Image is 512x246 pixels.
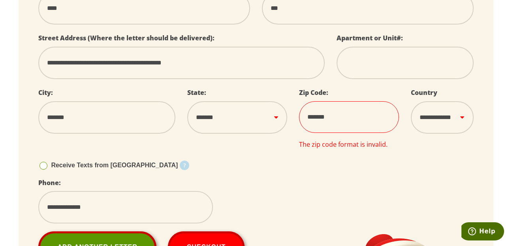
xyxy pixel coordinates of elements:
[38,178,61,187] label: Phone:
[411,88,437,97] label: Country
[299,88,328,97] label: Zip Code:
[38,88,53,97] label: City:
[38,34,215,42] label: Street Address (Where the letter should be delivered):
[461,222,504,242] iframe: Opens a widget where you can find more information
[337,34,403,42] label: Apartment or Unit#:
[299,141,399,148] div: The zip code format is invalid.
[51,162,178,168] span: Receive Texts from [GEOGRAPHIC_DATA]
[187,88,206,97] label: State:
